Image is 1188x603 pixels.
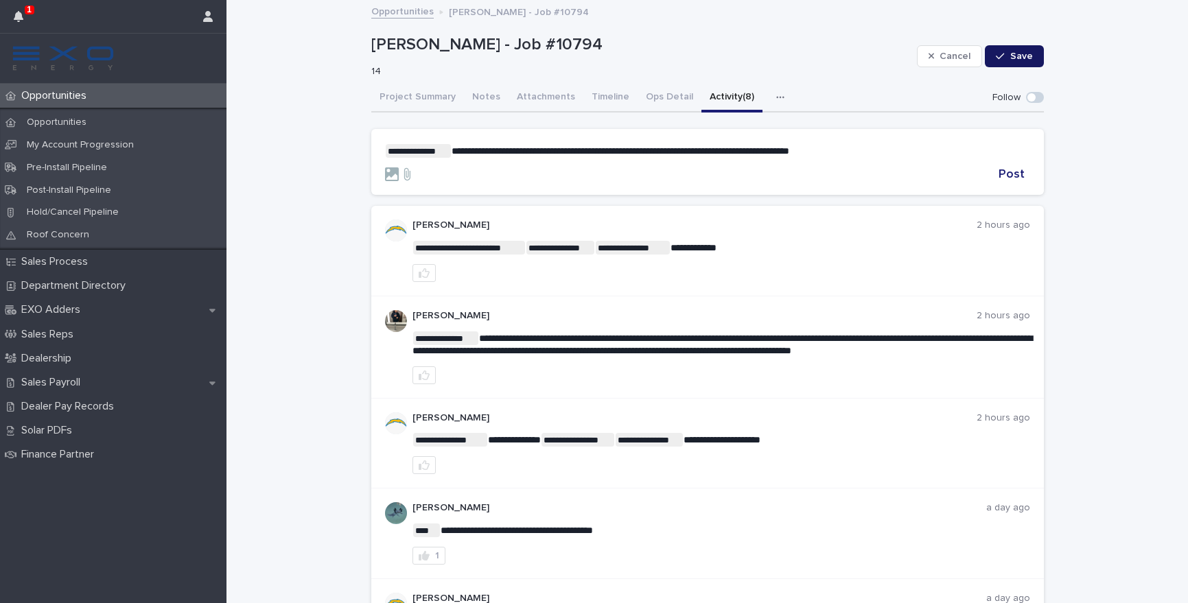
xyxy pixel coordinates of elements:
[16,352,82,365] p: Dealership
[412,502,986,514] p: [PERSON_NAME]
[14,8,32,33] div: 1
[464,84,509,113] button: Notes
[412,264,436,282] button: like this post
[638,84,701,113] button: Ops Detail
[371,66,906,78] p: 14
[16,185,122,196] p: Post-Install Pipeline
[993,168,1030,180] button: Post
[385,220,407,241] img: AATXAJw4a5xOojLb5erUpSLV1AWgYCnN7TlZ2CnLD9ac=s96-c
[371,3,434,19] a: Opportunities
[583,84,638,113] button: Timeline
[917,45,983,67] button: Cancel
[16,279,137,292] p: Department Directory
[11,45,115,72] img: FKS5r6ZBThi8E5hshIGi
[16,206,130,218] p: Hold/Cancel Pipeline
[16,424,83,437] p: Solar PDFs
[940,51,970,61] span: Cancel
[701,84,762,113] button: Activity (8)
[412,547,445,565] button: 1
[385,412,407,434] img: AATXAJw4a5xOojLb5erUpSLV1AWgYCnN7TlZ2CnLD9ac=s96-c
[16,255,99,268] p: Sales Process
[16,229,100,241] p: Roof Concern
[977,310,1030,322] p: 2 hours ago
[412,366,436,384] button: like this post
[999,168,1025,180] span: Post
[371,35,911,55] p: [PERSON_NAME] - Job #10794
[16,303,91,316] p: EXO Adders
[16,376,91,389] p: Sales Payroll
[16,328,84,341] p: Sales Reps
[1010,51,1033,61] span: Save
[509,84,583,113] button: Attachments
[977,220,1030,231] p: 2 hours ago
[385,310,407,332] img: HLEkh3yDQU29nRww0uud
[16,400,125,413] p: Dealer Pay Records
[371,84,464,113] button: Project Summary
[449,3,589,19] p: [PERSON_NAME] - Job #10794
[412,456,436,474] button: like this post
[16,89,97,102] p: Opportunities
[986,502,1030,514] p: a day ago
[992,92,1021,104] p: Follow
[385,502,407,524] img: f7VSWdxTgqO0NAjC6JHA
[435,551,439,560] div: 1
[16,139,145,151] p: My Account Progression
[977,412,1030,424] p: 2 hours ago
[16,448,105,461] p: Finance Partner
[985,45,1043,67] button: Save
[16,162,118,174] p: Pre-Install Pipeline
[412,220,977,231] p: [PERSON_NAME]
[412,310,977,322] p: [PERSON_NAME]
[27,5,32,14] p: 1
[412,412,977,424] p: [PERSON_NAME]
[16,117,97,128] p: Opportunities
